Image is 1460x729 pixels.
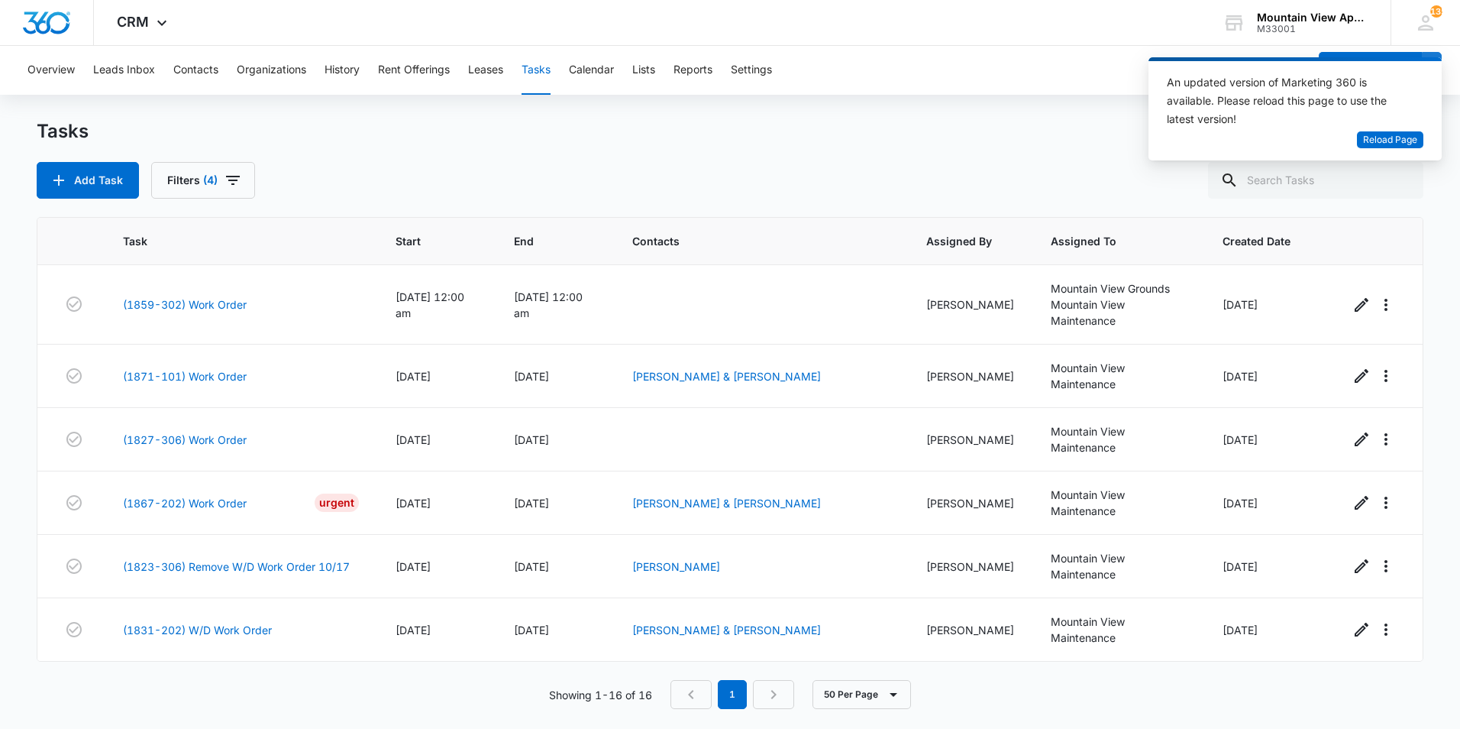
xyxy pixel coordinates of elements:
[123,559,350,575] a: (1823-306) Remove W/D Work Order 10/17
[1051,280,1186,296] div: Mountain View Grounds
[123,622,272,638] a: (1831-202) W/D Work Order
[37,162,139,199] button: Add Task
[37,120,89,143] h1: Tasks
[632,370,821,383] a: [PERSON_NAME] & [PERSON_NAME]
[1430,5,1442,18] span: 135
[123,368,247,384] a: (1871-101) Work Order
[1223,624,1258,637] span: [DATE]
[926,432,1014,448] div: [PERSON_NAME]
[731,46,772,95] button: Settings
[173,46,218,95] button: Contacts
[1257,11,1368,24] div: account name
[522,46,551,95] button: Tasks
[396,497,431,510] span: [DATE]
[1223,560,1258,573] span: [DATE]
[514,560,549,573] span: [DATE]
[1357,131,1423,149] button: Reload Page
[123,233,337,249] span: Task
[1257,24,1368,34] div: account id
[1051,296,1186,329] div: Mountain View Maintenance
[926,233,992,249] span: Assigned By
[1223,433,1258,446] span: [DATE]
[396,290,464,319] span: [DATE] 12:00 am
[514,290,583,319] span: [DATE] 12:00 am
[926,296,1014,313] div: [PERSON_NAME]
[123,495,247,511] a: (1867-202) Work Order
[514,497,549,510] span: [DATE]
[1223,497,1258,510] span: [DATE]
[1223,233,1290,249] span: Created Date
[514,233,573,249] span: End
[673,46,712,95] button: Reports
[123,296,247,313] a: (1859-302) Work Order
[203,175,218,186] span: (4)
[632,560,720,573] a: [PERSON_NAME]
[926,495,1014,511] div: [PERSON_NAME]
[117,14,149,30] span: CRM
[396,370,431,383] span: [DATE]
[396,233,455,249] span: Start
[514,433,549,446] span: [DATE]
[396,560,431,573] span: [DATE]
[27,46,75,95] button: Overview
[1051,550,1186,582] div: Mountain View Maintenance
[632,497,821,510] a: [PERSON_NAME] & [PERSON_NAME]
[926,368,1014,384] div: [PERSON_NAME]
[378,46,450,95] button: Rent Offerings
[1363,133,1417,147] span: Reload Page
[718,680,747,709] em: 1
[123,432,247,448] a: (1827-306) Work Order
[1051,487,1186,519] div: Mountain View Maintenance
[1051,360,1186,392] div: Mountain View Maintenance
[1167,73,1405,128] div: An updated version of Marketing 360 is available. Please reload this page to use the latest version!
[315,494,359,512] div: Urgent
[237,46,306,95] button: Organizations
[514,370,549,383] span: [DATE]
[93,46,155,95] button: Leads Inbox
[396,433,431,446] span: [DATE]
[1208,162,1423,199] input: Search Tasks
[396,624,431,637] span: [DATE]
[1223,370,1258,383] span: [DATE]
[569,46,614,95] button: Calendar
[926,622,1014,638] div: [PERSON_NAME]
[1223,298,1258,311] span: [DATE]
[632,46,655,95] button: Lists
[632,233,868,249] span: Contacts
[926,559,1014,575] div: [PERSON_NAME]
[514,624,549,637] span: [DATE]
[1051,233,1164,249] span: Assigned To
[1051,614,1186,646] div: Mountain View Maintenance
[812,680,911,709] button: 50 Per Page
[1319,52,1422,89] button: Add Contact
[549,687,652,703] p: Showing 1-16 of 16
[325,46,360,95] button: History
[670,680,794,709] nav: Pagination
[1430,5,1442,18] div: notifications count
[468,46,503,95] button: Leases
[151,162,255,199] button: Filters(4)
[632,624,821,637] a: [PERSON_NAME] & [PERSON_NAME]
[1051,423,1186,455] div: Mountain View Maintenance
